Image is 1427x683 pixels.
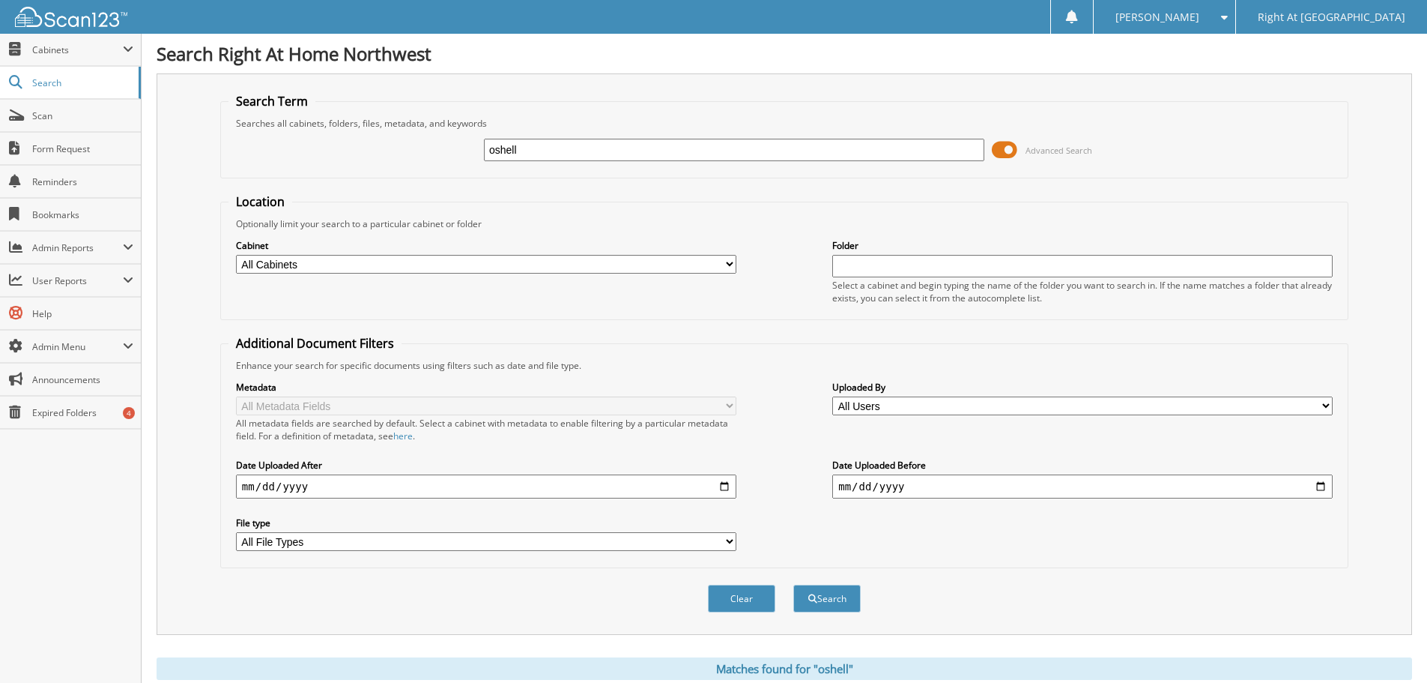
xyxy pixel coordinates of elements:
[228,335,402,352] legend: Additional Document Filters
[15,7,127,27] img: scan123-logo-white.svg
[32,43,123,56] span: Cabinets
[32,406,133,419] span: Expired Folders
[32,307,133,320] span: Help
[1115,13,1199,22] span: [PERSON_NAME]
[393,430,413,442] a: here
[236,239,736,252] label: Cabinet
[228,193,292,210] legend: Location
[32,109,133,122] span: Scan
[228,117,1340,130] div: Searches all cabinets, folders, files, metadata, and keywords
[32,142,133,155] span: Form Request
[832,475,1333,499] input: end
[32,373,133,386] span: Announcements
[793,585,861,613] button: Search
[236,381,736,394] label: Metadata
[32,175,133,188] span: Reminders
[1025,145,1092,156] span: Advanced Search
[157,41,1412,66] h1: Search Right At Home Northwest
[157,658,1412,680] div: Matches found for "oshell"
[32,241,123,254] span: Admin Reports
[236,475,736,499] input: start
[708,585,775,613] button: Clear
[32,274,123,287] span: User Reports
[32,340,123,353] span: Admin Menu
[236,417,736,442] div: All metadata fields are searched by default. Select a cabinet with metadata to enable filtering b...
[832,381,1333,394] label: Uploaded By
[832,239,1333,252] label: Folder
[1258,13,1405,22] span: Right At [GEOGRAPHIC_DATA]
[228,217,1340,230] div: Optionally limit your search to a particular cabinet or folder
[32,208,133,221] span: Bookmarks
[832,459,1333,472] label: Date Uploaded Before
[228,93,315,109] legend: Search Term
[123,407,135,419] div: 4
[32,76,131,89] span: Search
[832,279,1333,304] div: Select a cabinet and begin typing the name of the folder you want to search in. If the name match...
[236,517,736,529] label: File type
[228,359,1340,372] div: Enhance your search for specific documents using filters such as date and file type.
[236,459,736,472] label: Date Uploaded After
